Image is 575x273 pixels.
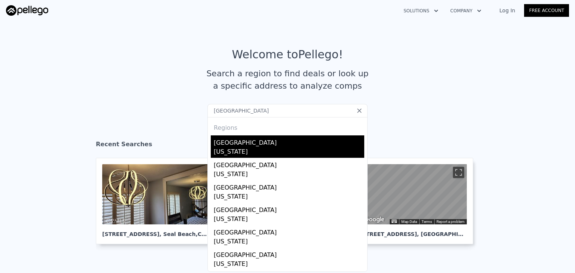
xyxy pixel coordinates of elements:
div: [STREET_ADDRESS] , Seal Beach [102,224,209,238]
div: [US_STATE] [214,237,364,248]
a: Terms [422,220,432,224]
div: [US_STATE] [214,192,364,203]
a: Open this area in Google Maps (opens a new window) [362,215,386,224]
div: [US_STATE] [214,147,364,158]
a: Map [STREET_ADDRESS], [GEOGRAPHIC_DATA] [353,158,479,244]
a: Log In [490,7,524,14]
span: , CA 90740 [196,231,226,237]
img: Pellego [6,5,48,16]
div: Regions [211,117,364,135]
input: Search an address or region... [207,104,368,117]
div: [GEOGRAPHIC_DATA] [214,225,364,237]
div: [GEOGRAPHIC_DATA] [214,158,364,170]
div: [US_STATE] [214,170,364,180]
button: Solutions [398,4,444,18]
div: [US_STATE] [214,215,364,225]
div: [GEOGRAPHIC_DATA] [214,248,364,260]
div: Street View [360,164,467,224]
div: Search a region to find deals or look up a specific address to analyze comps [204,67,371,92]
div: Welcome to Pellego ! [232,48,343,61]
button: Keyboard shortcuts [392,220,397,223]
button: Map Data [401,219,417,224]
div: [STREET_ADDRESS] , [GEOGRAPHIC_DATA] [360,224,467,238]
div: Map [360,164,467,224]
a: Free Account [524,4,569,17]
a: [STREET_ADDRESS], Seal Beach,CA 90740 [96,158,222,244]
div: Recent Searches [96,134,479,158]
div: [GEOGRAPHIC_DATA] [214,180,364,192]
img: Google [362,215,386,224]
button: Company [444,4,487,18]
div: [GEOGRAPHIC_DATA] [214,203,364,215]
div: [GEOGRAPHIC_DATA] [214,135,364,147]
a: Report a problem [436,220,465,224]
div: [US_STATE] [214,260,364,270]
button: Toggle fullscreen view [453,167,464,178]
